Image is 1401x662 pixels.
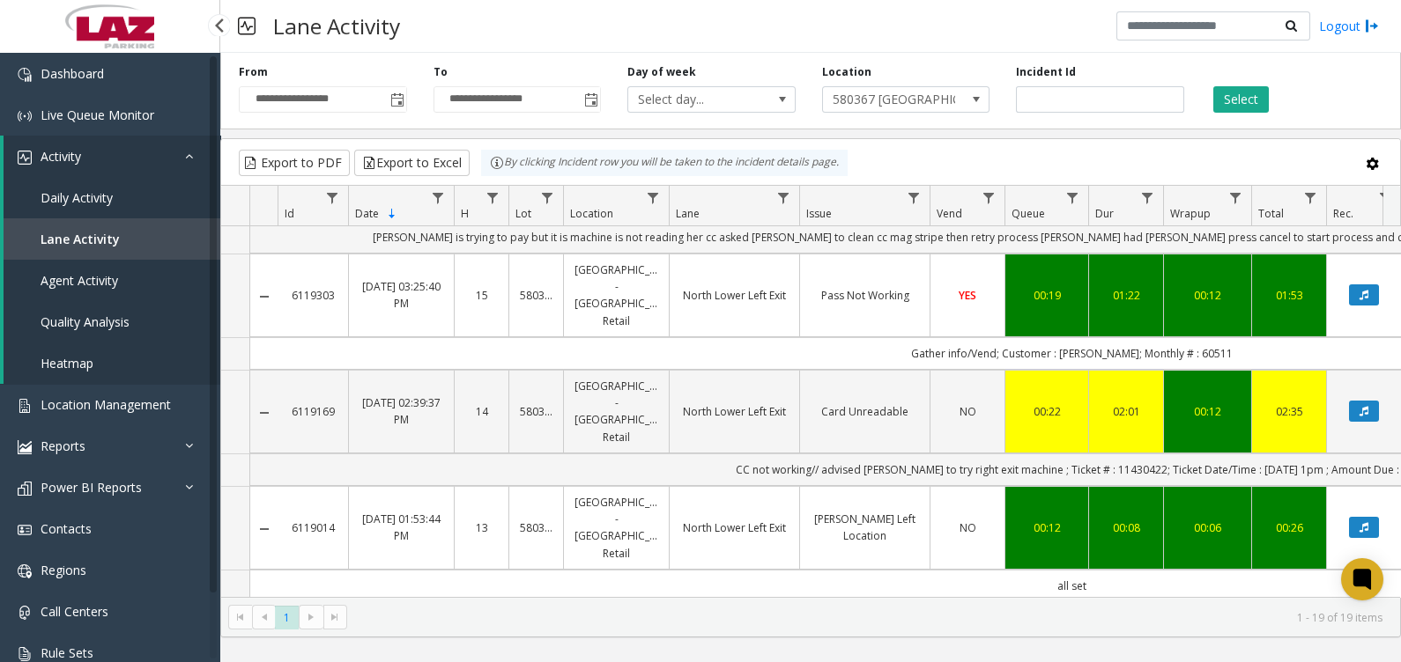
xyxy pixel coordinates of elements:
a: 02:35 [1263,403,1316,420]
a: 00:12 [1175,403,1241,420]
a: Lane Activity [4,218,220,260]
img: 'icon' [18,606,32,620]
a: Collapse Details [250,406,278,420]
h3: Lane Activity [264,4,409,48]
span: Queue [1012,206,1045,221]
img: 'icon' [18,440,32,454]
button: Select [1213,86,1269,113]
span: YES [959,288,976,303]
a: H Filter Menu [481,186,505,210]
span: Lot [515,206,531,221]
span: Contacts [41,520,92,537]
span: Reports [41,438,85,454]
a: [GEOGRAPHIC_DATA] - [GEOGRAPHIC_DATA] Retail [574,261,658,329]
div: Data table [221,186,1400,597]
a: 00:12 [1175,287,1241,304]
a: Date Filter Menu [426,186,450,210]
a: 00:06 [1175,519,1241,536]
kendo-pager-info: 1 - 19 of 19 items [358,610,1382,625]
a: Heatmap [4,342,220,384]
span: Quality Analysis [41,313,130,330]
span: Sortable [385,207,399,221]
a: Rec. Filter Menu [1374,186,1397,210]
span: Total [1258,206,1284,221]
a: Queue Filter Menu [1061,186,1085,210]
span: Dur [1095,206,1114,221]
a: Daily Activity [4,177,220,218]
a: [DATE] 01:53:44 PM [360,511,443,544]
button: Export to PDF [239,150,350,176]
label: From [239,64,268,80]
span: Regions [41,562,86,578]
a: [DATE] 02:39:37 PM [360,394,443,428]
a: 01:22 [1100,287,1153,304]
img: logout [1365,17,1379,35]
img: 'icon' [18,482,32,496]
div: 00:22 [1016,403,1078,420]
a: Collapse Details [250,290,278,304]
a: 00:19 [1016,287,1078,304]
span: Rule Sets [41,644,93,661]
a: North Lower Left Exit [680,519,789,536]
span: Toggle popup [387,87,406,112]
span: Page 1 [275,606,299,629]
a: Vend Filter Menu [977,186,1001,210]
a: [GEOGRAPHIC_DATA] - [GEOGRAPHIC_DATA] Retail [574,494,658,562]
a: 580367 [520,287,552,304]
label: To [434,64,448,80]
a: North Lower Left Exit [680,287,789,304]
img: pageIcon [238,4,256,48]
span: Live Queue Monitor [41,107,154,123]
a: YES [941,287,994,304]
img: 'icon' [18,399,32,413]
a: 15 [465,287,498,304]
img: infoIcon.svg [490,156,504,170]
a: [DATE] 03:25:40 PM [360,278,443,312]
a: 6119169 [288,403,337,420]
a: 01:53 [1263,287,1316,304]
a: 14 [465,403,498,420]
a: Collapse Details [250,522,278,536]
span: Lane [676,206,700,221]
a: 6119303 [288,287,337,304]
img: 'icon' [18,564,32,578]
a: NO [941,519,994,536]
a: Quality Analysis [4,301,220,342]
a: Total Filter Menu [1299,186,1323,210]
span: Vend [937,206,962,221]
a: [GEOGRAPHIC_DATA] - [GEOGRAPHIC_DATA] Retail [574,378,658,445]
label: Day of week [627,64,696,80]
img: 'icon' [18,109,32,123]
a: Dur Filter Menu [1136,186,1160,210]
a: [PERSON_NAME] Left Location [811,511,919,544]
a: 580367 [520,519,552,536]
a: 02:01 [1100,403,1153,420]
a: Card Unreadable [811,403,919,420]
a: Id Filter Menu [321,186,345,210]
a: North Lower Left Exit [680,403,789,420]
a: Agent Activity [4,260,220,301]
span: Toggle popup [581,87,600,112]
a: NO [941,403,994,420]
a: Issue Filter Menu [902,186,926,210]
button: Export to Excel [354,150,470,176]
span: Daily Activity [41,189,113,206]
a: 6119014 [288,519,337,536]
span: Select day... [628,87,761,112]
span: Location [570,206,613,221]
a: 00:26 [1263,519,1316,536]
div: 00:12 [1016,519,1078,536]
label: Location [822,64,871,80]
a: Logout [1319,17,1379,35]
span: Issue [806,206,832,221]
a: 00:08 [1100,519,1153,536]
a: Wrapup Filter Menu [1224,186,1248,210]
span: Activity [41,148,81,165]
span: Heatmap [41,355,93,371]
